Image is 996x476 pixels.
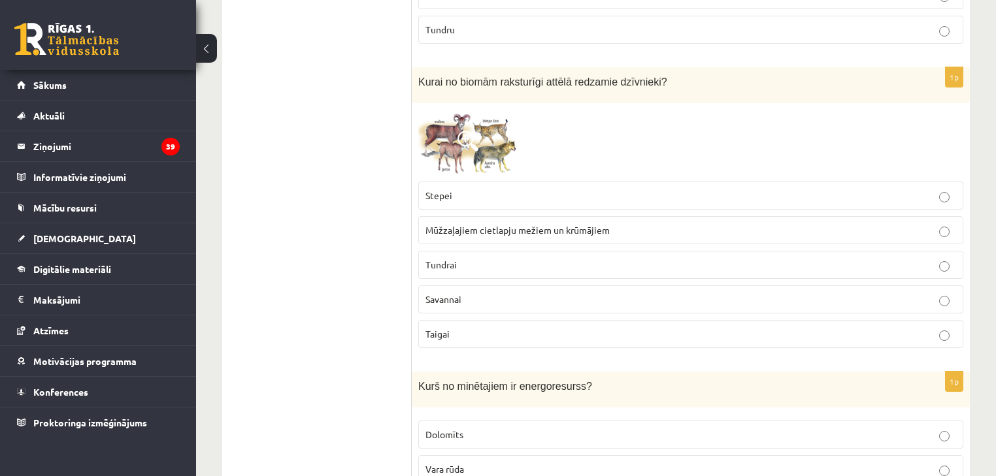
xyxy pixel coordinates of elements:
[418,76,667,87] span: Kurai no biomām raksturīgi attēlā redzamie dzīvnieki?
[33,386,88,398] span: Konferences
[17,377,180,407] a: Konferences
[33,263,111,275] span: Digitālie materiāli
[17,407,180,437] a: Proktoringa izmēģinājums
[33,417,147,428] span: Proktoringa izmēģinājums
[939,296,950,306] input: Savannai
[14,23,119,56] a: Rīgas 1. Tālmācības vidusskola
[945,371,963,392] p: 1p
[33,162,180,192] legend: Informatīvie ziņojumi
[33,355,137,367] span: Motivācijas programma
[17,162,180,192] a: Informatīvie ziņojumi
[17,131,180,161] a: Ziņojumi39
[939,431,950,441] input: Dolomīts
[17,285,180,315] a: Maksājumi
[425,259,457,270] span: Tundrai
[33,325,69,336] span: Atzīmes
[939,261,950,272] input: Tundrai
[17,223,180,253] a: [DEMOGRAPHIC_DATA]
[17,101,180,131] a: Aktuāli
[425,24,455,35] span: Tundru
[425,428,463,440] span: Dolomīts
[33,79,67,91] span: Sākums
[17,254,180,284] a: Digitālie materiāli
[939,26,950,37] input: Tundru
[939,192,950,202] input: Stepei
[425,293,461,305] span: Savannai
[945,67,963,87] p: 1p
[17,193,180,223] a: Mācību resursi
[425,224,610,236] span: Mūžzaļajiem cietlapju mežiem un krūmājiem
[425,189,452,201] span: Stepei
[33,232,136,244] span: [DEMOGRAPHIC_DATA]
[418,110,516,175] img: 1.png
[33,202,97,214] span: Mācību resursi
[939,227,950,237] input: Mūžzaļajiem cietlapju mežiem un krūmājiem
[418,381,592,392] span: Kurš no minētajiem ir energoresurss?
[425,328,450,340] span: Taigai
[17,315,180,345] a: Atzīmes
[161,138,180,155] i: 39
[939,466,950,476] input: Vara rūda
[33,110,65,121] span: Aktuāli
[33,285,180,315] legend: Maksājumi
[33,131,180,161] legend: Ziņojumi
[425,463,464,475] span: Vara rūda
[17,70,180,100] a: Sākums
[939,330,950,341] input: Taigai
[17,346,180,376] a: Motivācijas programma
